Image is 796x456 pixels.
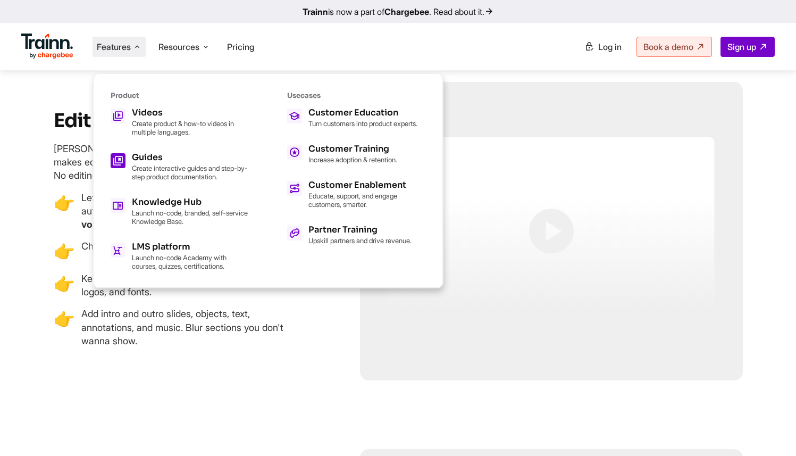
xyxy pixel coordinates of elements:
p: Turn customers into product experts. [308,119,417,128]
h5: LMS platform [132,243,249,251]
span: Sign up [727,42,756,52]
h5: Customer Education [308,109,417,117]
a: Customer Education Turn customers into product experts. [287,109,425,128]
a: LMS platform Launch no-code Academy with courses, quizzes, certifications. [111,243,249,270]
h6: Product [111,91,249,100]
span: Resources [158,41,199,53]
img: video-edit.svg [360,82,743,380]
span: Book a demo [643,42,693,52]
p: Launch no-code, branded, self-service Knowledge Base. [132,209,249,226]
a: Customer Training Increase adoption & retention. [287,145,425,164]
h5: Guides [132,153,249,162]
h5: Customer Enablement [308,181,425,189]
span: 👉 [54,307,75,347]
span: Features [97,41,131,53]
h5: Videos [132,109,249,117]
span: 👉 [54,191,75,231]
a: Log in [578,37,628,56]
p: Add intro and outro slides, objects, text, annotations, and music. Blur sections you don't wanna ... [81,307,299,347]
a: Pricing [227,42,254,52]
a: Knowledge Hub Launch no-code, branded, self-service Knowledge Base. [111,198,249,226]
b: Chargebee [384,6,429,17]
a: Guides Create interactive guides and step-by-step product documentation. [111,153,249,181]
p: Choose the video layout that works for you. [81,239,267,263]
h5: Partner Training [308,226,412,234]
p: Upskill partners and drive revenue. [308,236,412,245]
a: Book a demo [636,37,712,57]
p: Launch no-code Academy with courses, quizzes, certifications. [132,253,249,270]
a: Sign up [720,37,775,57]
iframe: Chat Widget [743,405,796,456]
p: [PERSON_NAME]'s slide-by-slide video editor makes editing feel like a piece of chocolate cake. No... [54,142,272,183]
span: Log in [598,42,622,52]
p: Create product & how-to videos in multiple languages. [132,119,249,136]
a: Partner Training Upskill partners and drive revenue. [287,226,425,245]
h5: Knowledge Hub [132,198,249,206]
a: Videos Create product & how-to videos in multiple languages. [111,109,249,136]
p: Increase adoption & retention. [308,155,397,164]
p: Let our smart video editing do the hard work. It automagically adds to your videos. [81,191,299,231]
b: Trainn [303,6,328,17]
span: 👉 [54,272,75,299]
p: Keep your videos on-brand with your brand color, logos, and fonts. [81,272,299,299]
img: Trainn Logo [21,34,73,59]
h6: Usecases [287,91,425,100]
span: 👉 [54,239,75,263]
h5: Customer Training [308,145,397,153]
p: Educate, support, and engage customers, smarter. [308,192,425,209]
p: Create interactive guides and step-by-step product documentation. [132,164,249,181]
h3: Edit videos [54,109,299,132]
a: Customer Enablement Educate, support, and engage customers, smarter. [287,181,425,209]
